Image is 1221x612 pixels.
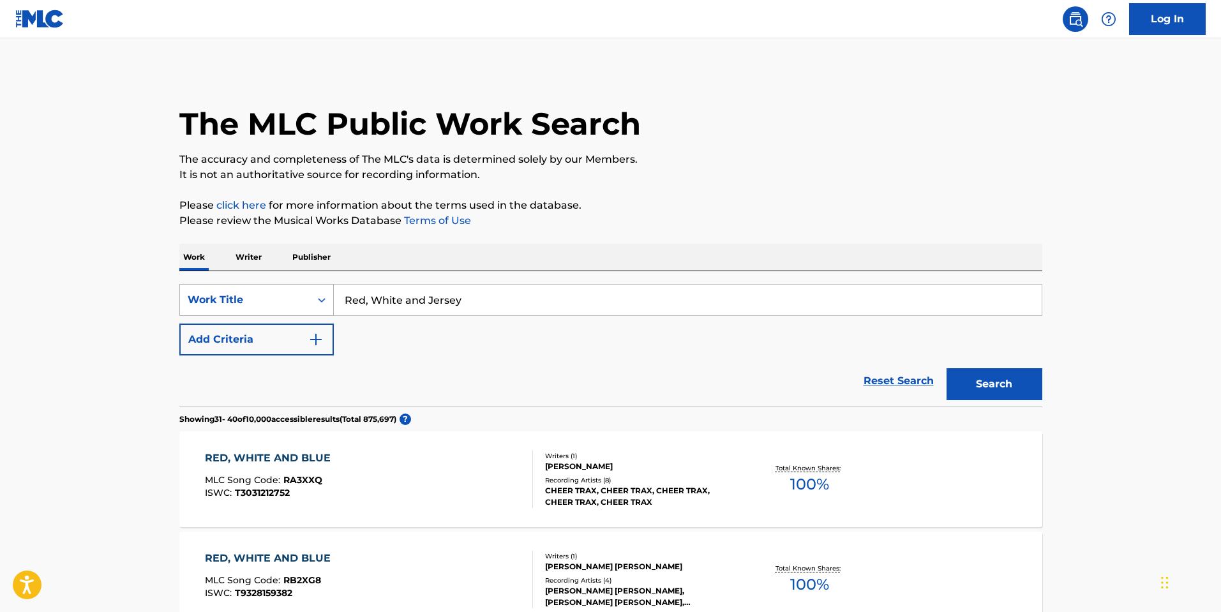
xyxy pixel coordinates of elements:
[1096,6,1121,32] div: Help
[545,485,738,508] div: CHEER TRAX, CHEER TRAX, CHEER TRAX, CHEER TRAX, CHEER TRAX
[1129,3,1206,35] a: Log In
[1157,551,1221,612] iframe: Chat Widget
[1063,6,1088,32] a: Public Search
[232,244,266,271] p: Writer
[1101,11,1116,27] img: help
[1068,11,1083,27] img: search
[545,551,738,561] div: Writers ( 1 )
[401,214,471,227] a: Terms of Use
[283,574,321,586] span: RB2XG8
[790,573,829,596] span: 100 %
[179,167,1042,183] p: It is not an authoritative source for recording information.
[545,576,738,585] div: Recording Artists ( 4 )
[775,463,844,473] p: Total Known Shares:
[179,105,641,143] h1: The MLC Public Work Search
[205,474,283,486] span: MLC Song Code :
[179,431,1042,527] a: RED, WHITE AND BLUEMLC Song Code:RA3XXQISWC:T3031212752Writers (1)[PERSON_NAME]Recording Artists ...
[1161,563,1169,602] div: Drag
[205,487,235,498] span: ISWC :
[400,414,411,425] span: ?
[216,199,266,211] a: click here
[235,587,292,599] span: T9328159382
[205,551,337,566] div: RED, WHITE AND BLUE
[857,367,940,395] a: Reset Search
[179,414,396,425] p: Showing 31 - 40 of 10,000 accessible results (Total 875,697 )
[308,332,324,347] img: 9d2ae6d4665cec9f34b9.svg
[545,561,738,572] div: [PERSON_NAME] [PERSON_NAME]
[545,451,738,461] div: Writers ( 1 )
[179,284,1042,407] form: Search Form
[545,475,738,485] div: Recording Artists ( 8 )
[545,585,738,608] div: [PERSON_NAME] [PERSON_NAME], [PERSON_NAME] [PERSON_NAME], [PERSON_NAME] [PERSON_NAME], [PERSON_NA...
[283,474,322,486] span: RA3XXQ
[179,213,1042,228] p: Please review the Musical Works Database
[179,198,1042,213] p: Please for more information about the terms used in the database.
[545,461,738,472] div: [PERSON_NAME]
[205,451,337,466] div: RED, WHITE AND BLUE
[179,244,209,271] p: Work
[188,292,303,308] div: Work Title
[288,244,334,271] p: Publisher
[790,473,829,496] span: 100 %
[947,368,1042,400] button: Search
[205,574,283,586] span: MLC Song Code :
[205,587,235,599] span: ISWC :
[179,152,1042,167] p: The accuracy and completeness of The MLC's data is determined solely by our Members.
[775,563,844,573] p: Total Known Shares:
[235,487,290,498] span: T3031212752
[15,10,64,28] img: MLC Logo
[179,324,334,355] button: Add Criteria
